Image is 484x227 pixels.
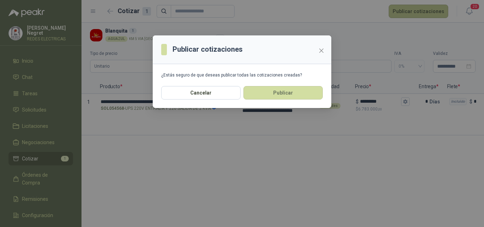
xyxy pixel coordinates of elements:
[316,45,327,56] button: Close
[161,73,323,78] div: ¿Estás seguro de que deseas publicar todas las cotizaciones creadas?
[173,44,243,55] h3: Publicar cotizaciones
[319,48,324,53] span: close
[243,86,323,100] button: Publicar
[161,86,241,100] button: Cancelar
